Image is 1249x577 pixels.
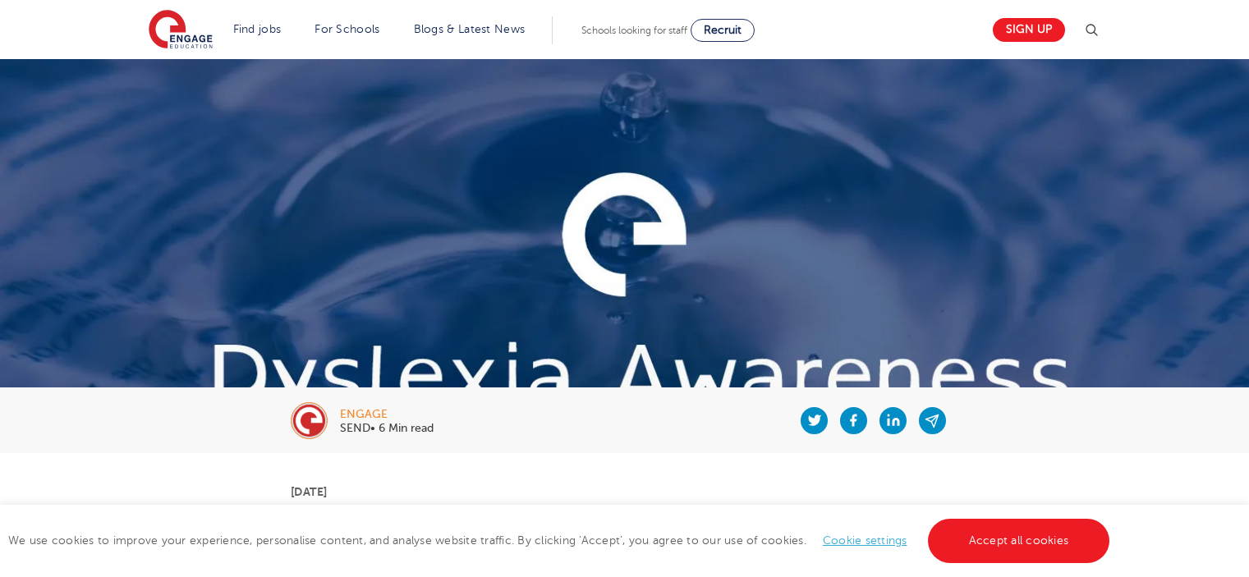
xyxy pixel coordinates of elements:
a: For Schools [315,23,379,35]
img: Engage Education [149,10,213,51]
a: Find jobs [233,23,282,35]
a: Sign up [993,18,1065,42]
span: Schools looking for staff [581,25,687,36]
a: Recruit [691,19,755,42]
a: Accept all cookies [928,519,1110,563]
div: engage [340,409,434,420]
a: Cookie settings [823,534,907,547]
span: Recruit [704,24,742,36]
p: SEND• 6 Min read [340,423,434,434]
a: Blogs & Latest News [414,23,526,35]
p: [DATE] [291,486,958,497]
span: We use cookies to improve your experience, personalise content, and analyse website traffic. By c... [8,534,1114,547]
